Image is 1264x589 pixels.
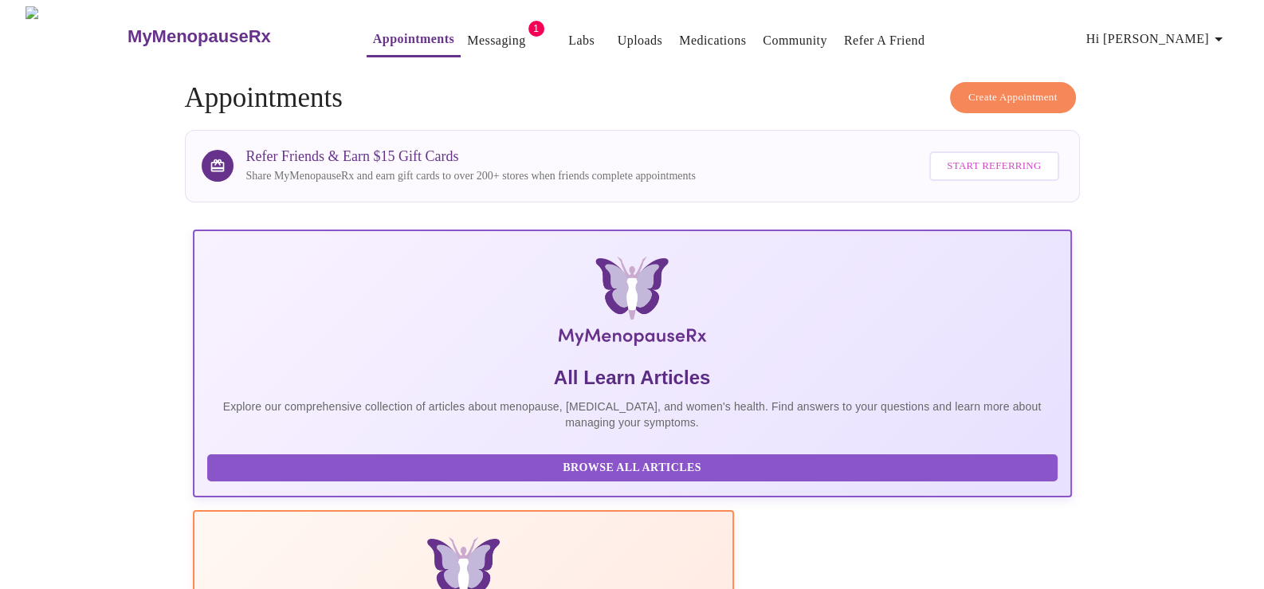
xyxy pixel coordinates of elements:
[1086,28,1228,50] span: Hi [PERSON_NAME]
[246,148,696,165] h3: Refer Friends & Earn $15 Gift Cards
[207,399,1058,430] p: Explore our comprehensive collection of articles about menopause, [MEDICAL_DATA], and women's hea...
[528,21,544,37] span: 1
[568,29,595,52] a: Labs
[556,25,607,57] button: Labs
[673,25,752,57] button: Medications
[925,143,1062,189] a: Start Referring
[844,29,925,52] a: Refer a Friend
[950,82,1076,113] button: Create Appointment
[467,29,525,52] a: Messaging
[929,151,1058,181] button: Start Referring
[223,458,1042,478] span: Browse All Articles
[207,454,1058,482] button: Browse All Articles
[373,28,454,50] a: Appointments
[26,6,126,66] img: MyMenopauseRx Logo
[461,25,532,57] button: Messaging
[1080,23,1235,55] button: Hi [PERSON_NAME]
[679,29,746,52] a: Medications
[207,365,1058,391] h5: All Learn Articles
[339,257,925,352] img: MyMenopauseRx Logo
[618,29,663,52] a: Uploads
[367,23,461,57] button: Appointments
[838,25,932,57] button: Refer a Friend
[126,9,335,65] a: MyMenopauseRx
[128,26,271,47] h3: MyMenopauseRx
[756,25,834,57] button: Community
[185,82,1080,114] h4: Appointments
[763,29,827,52] a: Community
[968,88,1058,107] span: Create Appointment
[611,25,669,57] button: Uploads
[207,460,1062,473] a: Browse All Articles
[947,157,1041,175] span: Start Referring
[246,168,696,184] p: Share MyMenopauseRx and earn gift cards to over 200+ stores when friends complete appointments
